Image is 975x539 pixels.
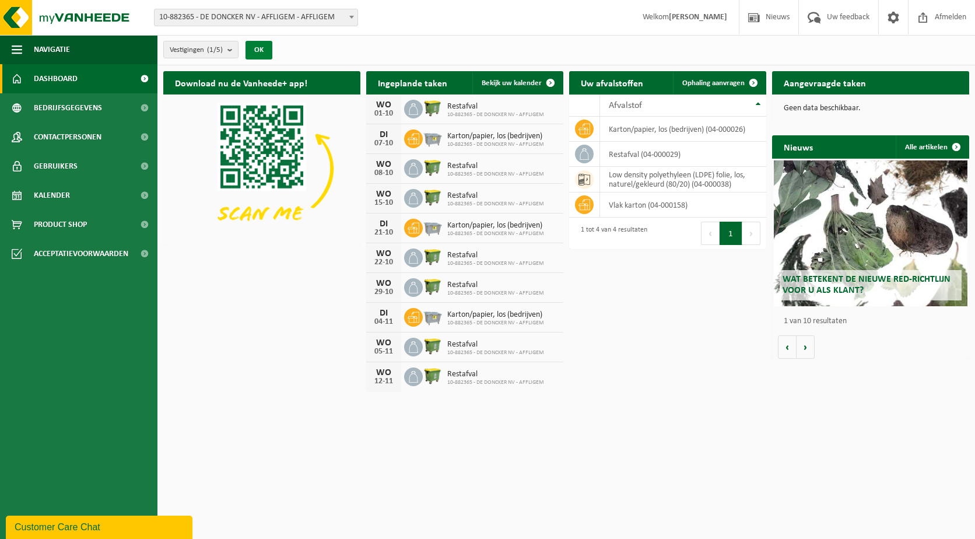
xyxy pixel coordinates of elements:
[772,135,825,158] h2: Nieuws
[701,222,720,245] button: Previous
[575,220,647,246] div: 1 tot 4 van 4 resultaten
[372,348,395,356] div: 05-11
[372,190,395,199] div: WO
[372,288,395,296] div: 29-10
[372,229,395,237] div: 21-10
[600,142,766,167] td: restafval (04-000029)
[423,187,443,207] img: WB-1100-HPE-GN-50
[447,281,544,290] span: Restafval
[774,160,967,306] a: Wat betekent de nieuwe RED-richtlijn voor u als klant?
[447,349,544,356] span: 10-882365 - DE DONCKER NV - AFFLIGEM
[600,117,766,142] td: karton/papier, los (bedrijven) (04-000026)
[372,377,395,386] div: 12-11
[372,169,395,177] div: 08-10
[6,513,195,539] iframe: chat widget
[447,102,544,111] span: Restafval
[784,317,963,325] p: 1 van 10 resultaten
[372,279,395,288] div: WO
[447,171,544,178] span: 10-882365 - DE DONCKER NV - AFFLIGEM
[447,310,544,320] span: Karton/papier, los (bedrijven)
[372,249,395,258] div: WO
[569,71,655,94] h2: Uw afvalstoffen
[720,222,742,245] button: 1
[170,41,223,59] span: Vestigingen
[245,41,272,60] button: OK
[673,71,765,94] a: Ophaling aanvragen
[372,309,395,318] div: DI
[34,181,70,210] span: Kalender
[423,217,443,237] img: WB-2500-GAL-GY-01
[447,260,544,267] span: 10-882365 - DE DONCKER NV - AFFLIGEM
[472,71,562,94] a: Bekijk uw kalender
[447,111,544,118] span: 10-882365 - DE DONCKER NV - AFFLIGEM
[366,71,459,94] h2: Ingeplande taken
[784,104,958,113] p: Geen data beschikbaar.
[207,46,223,54] count: (1/5)
[447,370,544,379] span: Restafval
[163,71,319,94] h2: Download nu de Vanheede+ app!
[34,152,78,181] span: Gebruikers
[34,123,101,152] span: Contactpersonen
[482,79,542,87] span: Bekijk uw kalender
[423,366,443,386] img: WB-1100-HPE-GN-50
[372,219,395,229] div: DI
[163,94,360,243] img: Download de VHEPlus App
[772,71,878,94] h2: Aangevraagde taken
[372,258,395,267] div: 22-10
[778,335,797,359] button: Vorige
[155,9,357,26] span: 10-882365 - DE DONCKER NV - AFFLIGEM - AFFLIGEM
[372,318,395,326] div: 04-11
[447,132,544,141] span: Karton/papier, los (bedrijven)
[372,110,395,118] div: 01-10
[372,338,395,348] div: WO
[447,379,544,386] span: 10-882365 - DE DONCKER NV - AFFLIGEM
[682,79,745,87] span: Ophaling aanvragen
[600,167,766,192] td: low density polyethyleen (LDPE) folie, los, naturel/gekleurd (80/20) (04-000038)
[372,199,395,207] div: 15-10
[447,201,544,208] span: 10-882365 - DE DONCKER NV - AFFLIGEM
[447,230,544,237] span: 10-882365 - DE DONCKER NV - AFFLIGEM
[447,290,544,297] span: 10-882365 - DE DONCKER NV - AFFLIGEM
[447,141,544,148] span: 10-882365 - DE DONCKER NV - AFFLIGEM
[34,64,78,93] span: Dashboard
[600,192,766,218] td: vlak karton (04-000158)
[372,130,395,139] div: DI
[423,336,443,356] img: WB-1100-HPE-GN-50
[797,335,815,359] button: Volgende
[783,275,951,295] span: Wat betekent de nieuwe RED-richtlijn voor u als klant?
[742,222,760,245] button: Next
[447,191,544,201] span: Restafval
[34,210,87,239] span: Product Shop
[372,368,395,377] div: WO
[896,135,968,159] a: Alle artikelen
[372,160,395,169] div: WO
[423,98,443,118] img: WB-1100-HPE-GN-50
[423,247,443,267] img: WB-1100-HPE-GN-50
[423,128,443,148] img: WB-2500-GAL-GY-01
[447,162,544,171] span: Restafval
[163,41,239,58] button: Vestigingen(1/5)
[447,320,544,327] span: 10-882365 - DE DONCKER NV - AFFLIGEM
[447,221,544,230] span: Karton/papier, los (bedrijven)
[372,100,395,110] div: WO
[423,276,443,296] img: WB-1100-HPE-GN-50
[669,13,727,22] strong: [PERSON_NAME]
[34,93,102,123] span: Bedrijfsgegevens
[423,157,443,177] img: WB-1100-HPE-GN-50
[609,101,642,110] span: Afvalstof
[34,239,128,268] span: Acceptatievoorwaarden
[154,9,358,26] span: 10-882365 - DE DONCKER NV - AFFLIGEM - AFFLIGEM
[372,139,395,148] div: 07-10
[447,340,544,349] span: Restafval
[447,251,544,260] span: Restafval
[423,306,443,326] img: WB-2500-GAL-GY-01
[34,35,70,64] span: Navigatie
